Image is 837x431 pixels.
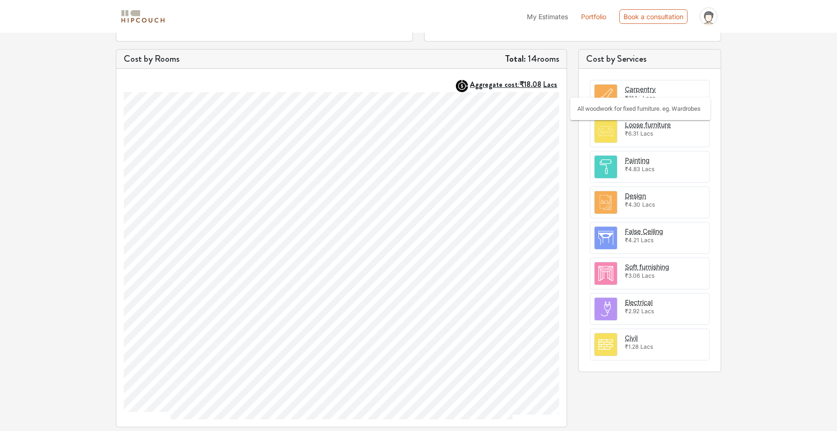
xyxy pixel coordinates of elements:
span: Lacs [543,79,557,90]
span: ₹6.31 [625,130,638,137]
span: Lacs [641,237,653,244]
span: Lacs [642,201,655,208]
button: Aggregate cost:₹18.08Lacs [470,80,559,89]
span: ₹4.83 [625,165,640,172]
span: ₹2.92 [625,308,639,315]
img: room.svg [595,227,617,249]
span: ₹18.08 [519,79,541,90]
h5: Cost by Rooms [124,53,179,65]
img: room.svg [595,262,617,285]
img: room.svg [595,85,617,107]
strong: Aggregate cost: [470,79,557,90]
img: room.svg [595,333,617,356]
div: All woodwork for fixed furniture. eg. Wardrobes [577,105,703,113]
strong: Total: [505,52,526,65]
img: room.svg [595,191,617,214]
span: My Estimates [527,13,568,21]
span: ₹4.21 [625,237,639,244]
span: Lacs [640,130,653,137]
button: False Ceiling [625,226,663,236]
button: Civil [625,333,638,343]
span: Lacs [642,272,654,279]
img: room.svg [595,298,617,320]
span: Lacs [641,308,654,315]
img: AggregateIcon [456,80,468,92]
span: ₹1.28 [625,343,638,350]
span: ₹3.06 [625,272,640,279]
button: Carpentry [625,84,656,94]
span: Lacs [640,343,653,350]
button: Electrical [625,297,653,307]
button: Design [625,191,646,201]
div: Book a consultation [619,9,688,24]
a: [DOMAIN_NAME] [517,413,558,421]
img: logo-horizontal.svg [120,8,166,25]
span: Lacs [642,165,654,172]
h5: Cost by Services [586,53,713,65]
img: room.svg [595,156,617,178]
button: Soft furnishing [625,262,669,272]
img: room.svg [595,120,617,143]
a: Portfolio [581,12,606,22]
h5: 14 rooms [505,53,559,65]
span: logo-horizontal.svg [120,6,166,27]
span: ₹4.30 [625,201,640,208]
button: Painting [625,155,650,165]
